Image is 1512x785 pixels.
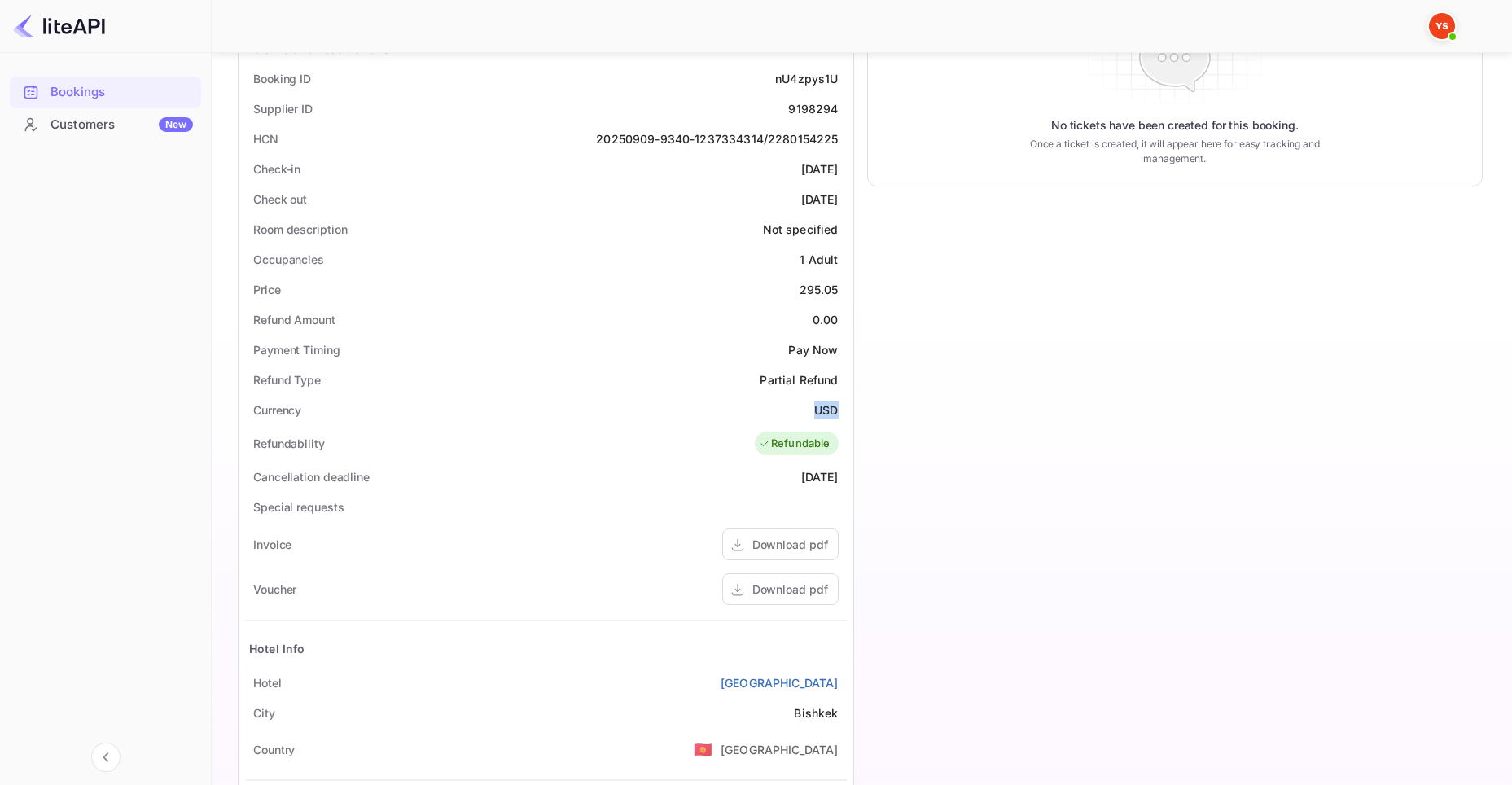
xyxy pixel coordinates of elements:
div: Check out [253,191,307,208]
div: [DATE] [801,468,839,485]
div: Hotel Info [249,640,305,657]
div: Country [253,741,295,758]
div: CustomersNew [10,109,201,141]
div: New [159,117,193,132]
img: LiteAPI logo [13,13,105,39]
div: Download pdf [752,581,828,598]
a: Bookings [10,77,201,107]
div: Refundable [759,436,831,452]
img: Yandex Support [1429,13,1455,39]
div: Bookings [50,83,193,102]
div: Invoice [253,536,291,553]
div: Cancellation deadline [253,468,370,485]
div: Voucher [253,581,296,598]
div: Special requests [253,498,344,515]
div: Bookings [10,77,201,108]
div: Partial Refund [760,371,838,388]
span: United States [694,735,712,764]
div: 295.05 [800,281,839,298]
div: 0.00 [813,311,839,328]
div: Not specified [763,221,839,238]
div: Occupancies [253,251,324,268]
div: Customers [50,116,193,134]
div: Booking ID [253,70,311,87]
div: [DATE] [801,191,839,208]
div: [GEOGRAPHIC_DATA] [721,741,839,758]
div: USD [814,401,838,419]
div: Supplier ID [253,100,313,117]
div: HCN [253,130,278,147]
a: [GEOGRAPHIC_DATA] [721,674,839,691]
div: Check-in [253,160,300,178]
button: Collapse navigation [91,743,121,772]
p: Once a ticket is created, it will appear here for easy tracking and management. [1010,137,1340,166]
div: 9198294 [788,100,838,117]
div: Hotel [253,674,282,691]
div: Room description [253,221,347,238]
div: Bishkek [794,704,838,721]
div: Price [253,281,281,298]
a: CustomersNew [10,109,201,139]
div: Pay Now [788,341,838,358]
div: 20250909-9340-1237334314/2280154225 [596,130,838,147]
div: [DATE] [801,160,839,178]
div: Refundability [253,435,325,452]
p: No tickets have been created for this booking. [1051,117,1299,134]
div: Download pdf [752,536,828,553]
div: Payment Timing [253,341,340,358]
div: Refund Amount [253,311,335,328]
div: 1 Adult [800,251,838,268]
div: Refund Type [253,371,321,388]
div: nU4zpys1U [775,70,838,87]
div: Currency [253,401,301,419]
div: City [253,704,275,721]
